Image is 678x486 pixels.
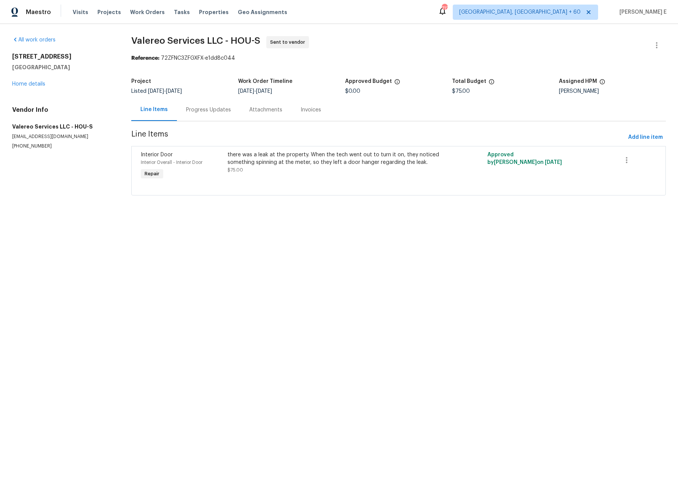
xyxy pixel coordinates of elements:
span: [GEOGRAPHIC_DATA], [GEOGRAPHIC_DATA] + 60 [459,8,581,16]
span: The total cost of line items that have been approved by both Opendoor and the Trade Partner. This... [394,79,400,89]
span: Work Orders [130,8,165,16]
span: Tasks [174,10,190,15]
div: there was a leak at the property. When the tech went out to turn it on, they noticed something sp... [228,151,440,166]
span: Approved by [PERSON_NAME] on [487,152,562,165]
button: Add line item [625,130,666,145]
span: [DATE] [256,89,272,94]
span: Visits [73,8,88,16]
div: [PERSON_NAME] [559,89,666,94]
h4: Vendor Info [12,106,113,114]
h5: Project [131,79,151,84]
div: 72ZFNC3ZFGXFX-e1dd8c044 [131,54,666,62]
span: Projects [97,8,121,16]
span: Add line item [628,133,663,142]
p: [EMAIL_ADDRESS][DOMAIN_NAME] [12,133,113,140]
h5: Approved Budget [345,79,392,84]
a: Home details [12,81,45,87]
span: $75.00 [228,168,243,172]
span: [DATE] [545,160,562,165]
span: Geo Assignments [238,8,287,16]
div: Line Items [140,106,168,113]
span: - [148,89,182,94]
span: Interior Door [141,152,173,157]
span: [DATE] [148,89,164,94]
h5: Valereo Services LLC - HOU-S [12,123,113,130]
span: $0.00 [345,89,360,94]
div: Attachments [249,106,282,114]
span: [DATE] [238,89,254,94]
h5: Total Budget [452,79,486,84]
span: [PERSON_NAME] E [616,8,667,16]
span: - [238,89,272,94]
span: Maestro [26,8,51,16]
span: The hpm assigned to this work order. [599,79,605,89]
span: Sent to vendor [270,38,308,46]
div: Invoices [301,106,321,114]
h5: Work Order Timeline [238,79,293,84]
h5: Assigned HPM [559,79,597,84]
span: Repair [142,170,162,178]
p: [PHONE_NUMBER] [12,143,113,149]
span: Interior Overall - Interior Door [141,160,202,165]
span: [DATE] [166,89,182,94]
b: Reference: [131,56,159,61]
span: Valereo Services LLC - HOU-S [131,36,260,45]
span: Properties [199,8,229,16]
div: Progress Updates [186,106,231,114]
h5: [GEOGRAPHIC_DATA] [12,64,113,71]
div: 712 [442,5,447,12]
span: Line Items [131,130,625,145]
h2: [STREET_ADDRESS] [12,53,113,60]
span: Listed [131,89,182,94]
a: All work orders [12,37,56,43]
span: $75.00 [452,89,470,94]
span: The total cost of line items that have been proposed by Opendoor. This sum includes line items th... [489,79,495,89]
